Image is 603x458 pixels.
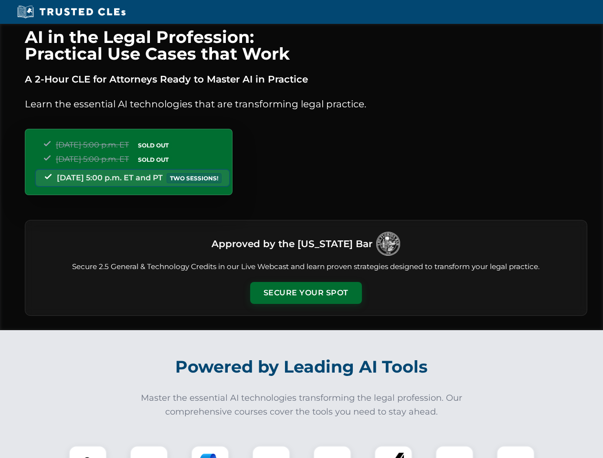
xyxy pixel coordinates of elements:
img: Trusted CLEs [14,5,128,19]
img: Logo [376,232,400,256]
h3: Approved by the [US_STATE] Bar [212,235,372,252]
span: [DATE] 5:00 p.m. ET [56,155,129,164]
p: Master the essential AI technologies transforming the legal profession. Our comprehensive courses... [135,391,469,419]
span: SOLD OUT [135,140,172,150]
h2: Powered by Leading AI Tools [37,350,566,384]
p: Secure 2.5 General & Technology Credits in our Live Webcast and learn proven strategies designed ... [37,261,575,272]
h1: AI in the Legal Profession: Practical Use Cases that Work [25,29,587,62]
button: Secure Your Spot [250,282,362,304]
span: SOLD OUT [135,155,172,165]
span: [DATE] 5:00 p.m. ET [56,140,129,149]
p: A 2-Hour CLE for Attorneys Ready to Master AI in Practice [25,72,587,87]
p: Learn the essential AI technologies that are transforming legal practice. [25,96,587,112]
